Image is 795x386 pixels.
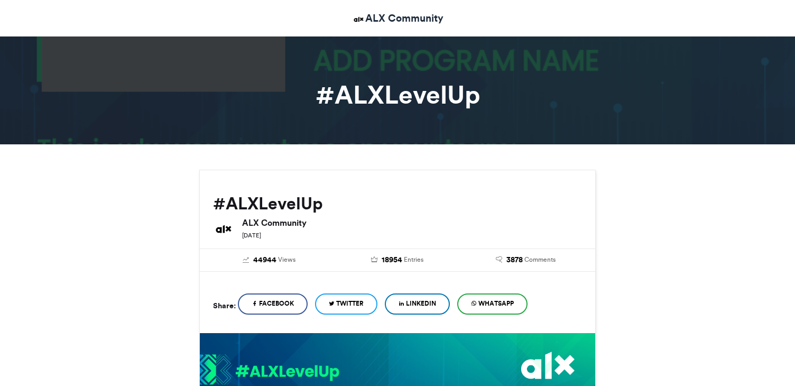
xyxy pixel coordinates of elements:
a: LinkedIn [385,293,450,315]
span: Views [278,255,295,264]
a: ALX Community [352,11,443,26]
span: 18954 [382,254,402,266]
span: WhatsApp [478,299,514,308]
span: Facebook [259,299,294,308]
span: Comments [524,255,556,264]
span: 44944 [253,254,276,266]
span: Entries [404,255,423,264]
a: 3878 Comments [469,254,582,266]
img: ALX Community [213,218,234,240]
span: Twitter [336,299,364,308]
a: 18954 Entries [341,254,454,266]
a: WhatsApp [457,293,528,315]
span: LinkedIn [406,299,436,308]
a: 44944 Views [213,254,326,266]
h6: ALX Community [242,218,582,227]
small: [DATE] [242,232,261,239]
a: Twitter [315,293,377,315]
h5: Share: [213,299,236,313]
span: 3878 [506,254,523,266]
a: Facebook [238,293,308,315]
h1: #ALXLevelUp [104,82,691,107]
h2: #ALXLevelUp [213,194,582,213]
img: ALX Community [352,13,365,26]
